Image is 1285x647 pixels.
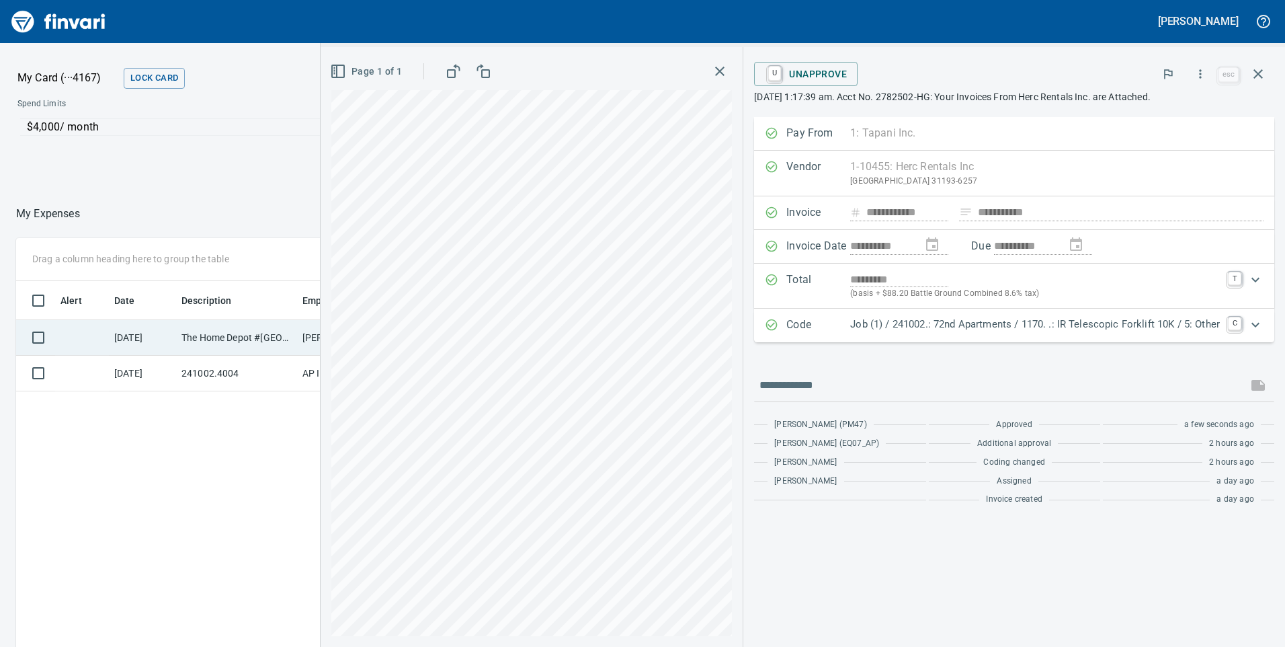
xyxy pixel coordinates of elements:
[130,71,178,86] span: Lock Card
[850,317,1220,332] p: Job (1) / 241002.: 72nd Apartments / 1170. .: IR Telescopic Forklift 10K / 5: Other
[32,252,229,266] p: Drag a column heading here to group the table
[297,356,398,391] td: AP Invoices
[302,293,363,309] span: Employee
[774,437,879,451] span: [PERSON_NAME] (EQ07_AP)
[114,293,135,309] span: Date
[1186,59,1215,89] button: More
[297,320,398,356] td: [PERSON_NAME]
[333,63,402,80] span: Page 1 of 1
[124,68,185,89] button: Lock Card
[986,493,1042,506] span: Invoice created
[1216,493,1254,506] span: a day ago
[17,98,260,111] span: Spend Limits
[786,272,850,301] p: Total
[850,287,1220,301] p: (basis + $88.20 Battle Ground Combined 8.6% tax)
[8,5,109,38] img: Finvari
[327,59,407,84] button: Page 1 of 1
[1228,272,1241,285] a: T
[1228,317,1241,330] a: C
[768,66,781,81] a: U
[1209,456,1254,469] span: 2 hours ago
[181,293,232,309] span: Description
[109,356,176,391] td: [DATE]
[109,320,176,356] td: [DATE]
[1155,11,1242,32] button: [PERSON_NAME]
[27,119,448,135] p: $4,000 / month
[996,418,1032,432] span: Approved
[786,317,850,334] p: Code
[774,475,837,488] span: [PERSON_NAME]
[774,418,866,432] span: [PERSON_NAME] (PM47)
[1242,369,1274,402] span: This records your message into the invoice and notifies anyone mentioned
[983,456,1044,469] span: Coding changed
[60,293,99,309] span: Alert
[1158,14,1239,28] h5: [PERSON_NAME]
[997,475,1031,488] span: Assigned
[1215,58,1274,90] span: Close invoice
[176,356,297,391] td: 241002.4004
[176,320,297,356] td: The Home Depot #[GEOGRAPHIC_DATA]
[1184,418,1254,432] span: a few seconds ago
[114,293,153,309] span: Date
[302,293,345,309] span: Employee
[1216,475,1254,488] span: a day ago
[181,293,249,309] span: Description
[7,136,457,149] p: Online allowed
[16,206,80,222] nav: breadcrumb
[17,70,118,86] p: My Card (···4167)
[754,90,1274,104] p: [DATE] 1:17:39 am. Acct No. 2782502-HG: Your Invoices From Herc Rentals Inc. are Attached.
[765,63,847,85] span: Unapprove
[754,264,1274,309] div: Expand
[1153,59,1183,89] button: Flag
[977,437,1051,451] span: Additional approval
[754,309,1274,342] div: Expand
[1209,437,1254,451] span: 2 hours ago
[60,293,82,309] span: Alert
[754,62,858,86] button: UUnapprove
[774,456,837,469] span: [PERSON_NAME]
[16,206,80,222] p: My Expenses
[1218,67,1239,82] a: esc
